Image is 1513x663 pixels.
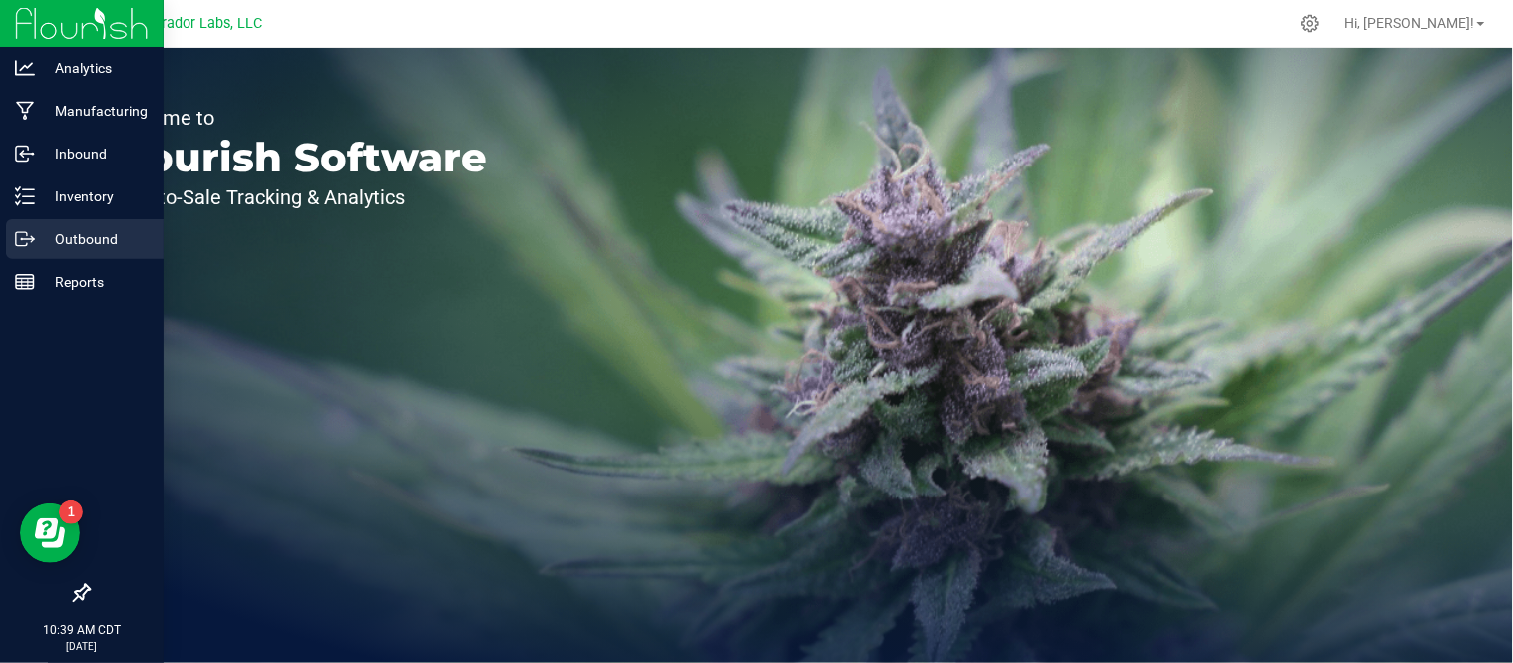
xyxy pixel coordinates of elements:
p: Seed-to-Sale Tracking & Analytics [108,187,487,207]
p: Flourish Software [108,138,487,177]
p: Inventory [35,184,155,208]
p: Analytics [35,56,155,80]
p: Welcome to [108,108,487,128]
inline-svg: Outbound [15,229,35,249]
inline-svg: Inbound [15,144,35,164]
inline-svg: Analytics [15,58,35,78]
p: 10:39 AM CDT [9,621,155,639]
p: [DATE] [9,639,155,654]
div: Manage settings [1298,14,1323,33]
iframe: Resource center unread badge [59,500,83,524]
p: Reports [35,270,155,294]
inline-svg: Inventory [15,186,35,206]
p: Inbound [35,142,155,166]
p: Manufacturing [35,99,155,123]
iframe: Resource center [20,503,80,563]
p: Outbound [35,227,155,251]
span: Curador Labs, LLC [145,15,262,32]
inline-svg: Reports [15,272,35,292]
inline-svg: Manufacturing [15,101,35,121]
span: Hi, [PERSON_NAME]! [1345,15,1475,31]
